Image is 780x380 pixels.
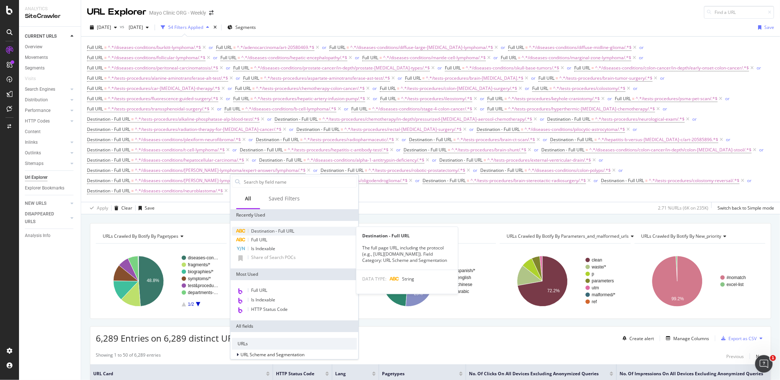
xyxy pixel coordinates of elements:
[620,332,654,344] button: Create alert
[660,75,664,82] button: or
[341,126,343,132] span: =
[25,128,76,136] a: Content
[217,106,221,112] div: or
[534,146,538,153] button: or
[480,106,484,112] div: or
[725,95,730,102] button: or
[397,85,400,91] span: =
[591,116,594,122] span: =
[501,44,505,51] button: or
[543,136,547,143] div: or
[599,157,603,163] div: or
[504,106,507,112] span: =
[274,116,318,122] span: Destination - Full URL
[209,10,213,15] div: arrow-right-arrow-left
[540,116,544,122] div: or
[232,146,237,153] button: or
[663,106,667,112] div: or
[25,200,68,207] a: NEW URLS
[25,75,36,83] div: Visits
[108,63,218,73] span: ^.*/diseases-conditions/peritoneal-carcinomatosis/.*$
[25,184,76,192] a: Explorer Bookmarks
[594,177,598,184] button: or
[501,54,517,61] span: Full URL
[344,124,462,135] span: ^.*/tests-procedures/rectal-[MEDICAL_DATA]-surgery/.*$
[216,44,232,50] span: Full URL
[209,44,213,50] div: or
[224,22,259,33] button: Segments
[213,54,217,61] button: or
[529,42,632,53] span: ^.*/diseases-conditions/diffuse-midline-glioma/.*$
[256,136,299,143] span: Destination - Full URL
[25,160,68,168] a: Sitemaps
[567,64,571,71] button: or
[25,33,68,40] a: CURRENT URLS
[108,104,209,114] span: ^.*/tests-procedures/transsphenoidal-surgery/.*$
[228,85,232,91] div: or
[607,95,612,102] button: or
[595,114,685,124] span: ^.*/tests-procedures/neurological-exam/.*$
[131,136,134,143] span: =
[764,24,774,30] div: Save
[559,73,652,83] span: ^.*/tests-procedures/brain-tumor-surgery/.*$
[235,85,251,91] span: Full URL
[25,117,68,125] a: HTTP Codes
[135,135,241,145] span: ^.*/diseases-conditions/plexiform-neurofibroma/.*$
[289,126,294,133] button: or
[445,65,461,71] span: Full URL
[25,12,75,20] div: SiteCrawler
[252,157,256,163] button: or
[534,147,538,153] div: or
[25,139,38,146] div: Inlinks
[477,126,520,132] span: Destination - Full URL
[372,85,377,91] div: or
[168,24,203,30] div: 54 Filters Applied
[347,44,349,50] span: =
[518,54,520,61] span: =
[226,95,230,102] button: or
[757,65,761,71] div: or
[25,54,48,61] div: Movements
[618,167,623,173] div: or
[87,44,103,50] span: Full URL
[556,75,558,81] span: =
[747,177,751,184] div: or
[493,54,498,61] button: or
[25,86,55,93] div: Search Engines
[25,174,48,181] div: Url Explorer
[598,135,718,145] span: ^.*/hepatitis-b-versus-[MEDICAL_DATA]-c/art-20585896.*$
[236,75,240,81] div: or
[594,136,597,143] span: =
[25,75,43,83] a: Visits
[525,85,529,91] div: or
[692,116,697,122] div: or
[397,95,400,102] span: =
[25,33,57,40] div: CURRENT URLS
[250,95,253,102] span: =
[233,95,249,102] span: Full URL
[398,75,402,81] div: or
[87,22,120,33] button: [DATE]
[209,44,213,51] button: or
[756,353,765,360] div: Next
[487,95,503,102] span: Full URL
[25,200,46,207] div: NEW URLS
[405,75,421,81] span: Full URL
[692,116,697,123] button: or
[145,205,155,211] div: Save
[755,355,773,373] iframe: Intercom live chat
[660,75,664,81] div: or
[108,42,201,53] span: ^.*/diseases-conditions/burkitt-lymphoma/.*$
[87,116,130,122] span: Destination - Full URL
[432,157,436,163] div: or
[480,95,484,102] div: or
[553,83,625,94] span: ^.*/tests-procedures/colostomy/.*$
[629,335,654,342] div: Create alert
[254,94,365,104] span: ^.*/tests-procedures/hepatic-artery-infusion-pump/.*$
[373,95,377,102] button: or
[715,202,774,214] button: Switch back to Simple mode
[473,167,477,173] div: or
